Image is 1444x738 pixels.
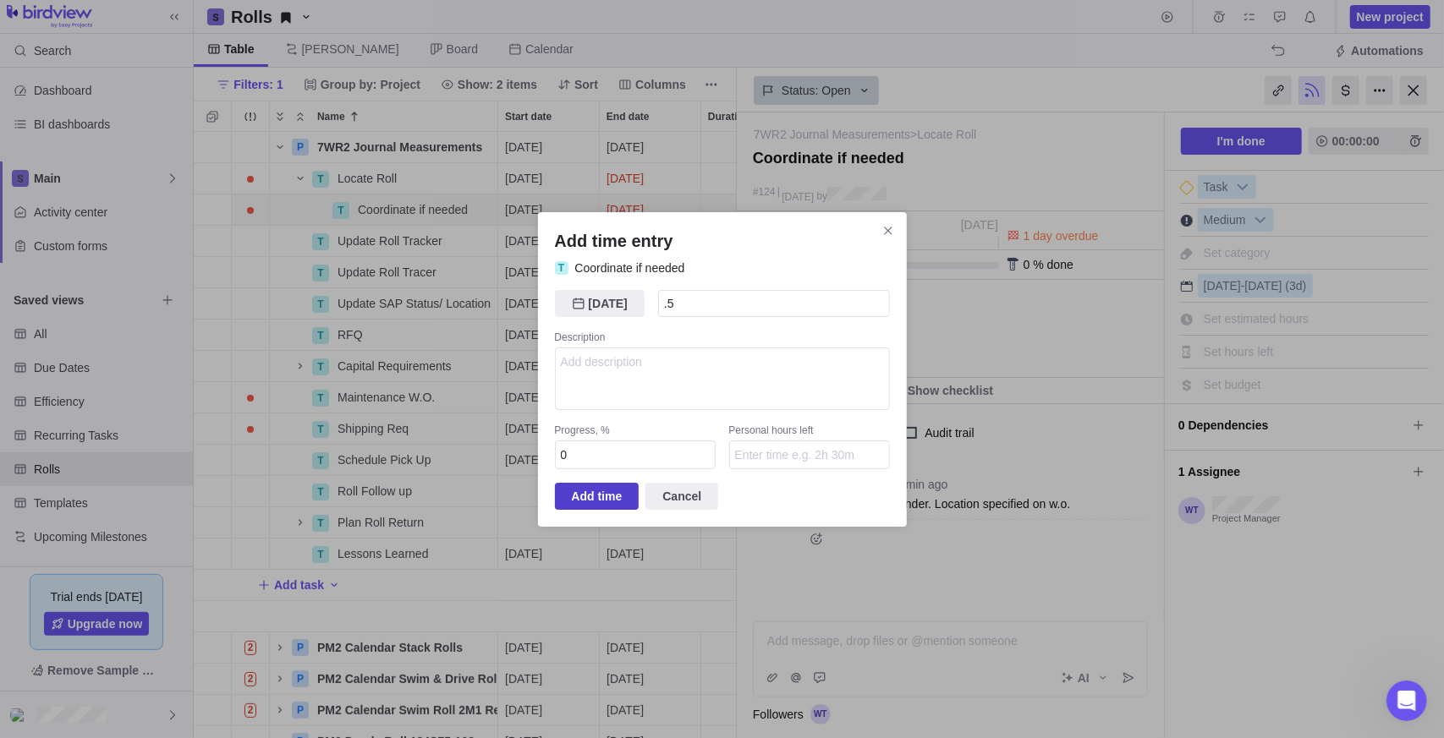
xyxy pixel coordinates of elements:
div: Add time entry [538,212,907,527]
h2: Add time entry [555,229,890,253]
div: Description [555,331,890,347]
span: [DATE] [555,290,645,317]
span: [DATE] [589,293,628,314]
span: Close [876,219,900,243]
div: T [555,261,568,275]
input: Enter time e.g. 2h 30m [658,290,890,317]
div: Personal hours left [729,424,890,440]
input: Personal hours left [729,440,890,469]
iframe: Intercom live chat [1386,681,1427,721]
span: Cancel [662,486,701,506]
span: Add time [555,483,640,510]
div: Progress, % [555,424,716,440]
span: Cancel [645,483,718,510]
span: Coordinate if needed [575,260,685,276]
span: Add time [572,486,623,506]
